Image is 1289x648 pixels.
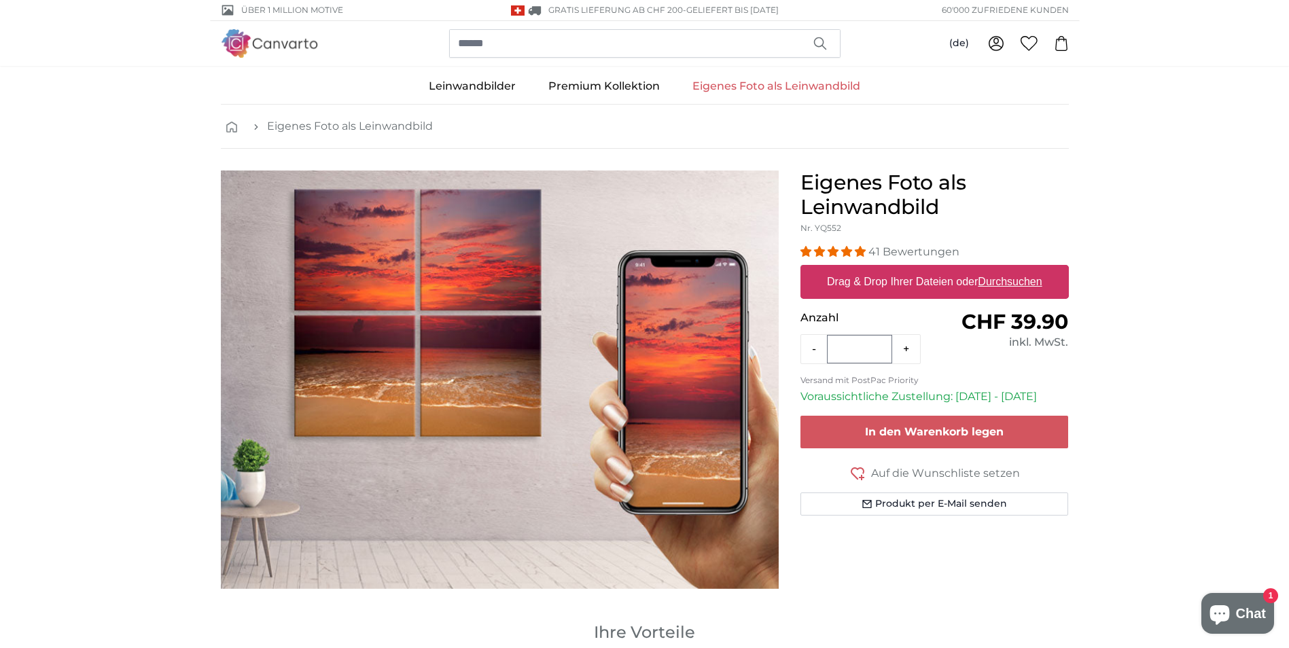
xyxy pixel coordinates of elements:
[800,375,1069,386] p: Versand mit PostPac Priority
[1197,593,1278,637] inbox-online-store-chat: Onlineshop-Chat von Shopify
[800,416,1069,448] button: In den Warenkorb legen
[532,69,676,104] a: Premium Kollektion
[511,5,525,16] img: Schweiz
[683,5,779,15] span: -
[800,492,1069,516] button: Produkt per E-Mail senden
[800,465,1069,482] button: Auf die Wunschliste setzen
[221,170,779,589] div: 1 of 1
[676,69,877,104] a: Eigenes Foto als Leinwandbild
[938,31,980,56] button: (de)
[800,389,1069,405] p: Voraussichtliche Zustellung: [DATE] - [DATE]
[686,5,779,15] span: Geliefert bis [DATE]
[241,4,343,16] span: Über 1 Million Motive
[868,245,959,258] span: 41 Bewertungen
[871,465,1020,482] span: Auf die Wunschliste setzen
[221,105,1069,149] nav: breadcrumbs
[800,245,868,258] span: 4.98 stars
[978,276,1042,287] u: Durchsuchen
[221,29,319,57] img: Canvarto
[412,69,532,104] a: Leinwandbilder
[934,334,1068,350] div: inkl. MwSt.
[961,309,1068,334] span: CHF 39.90
[221,622,1069,643] h3: Ihre Vorteile
[822,268,1048,295] label: Drag & Drop Ihrer Dateien oder
[865,425,1004,438] span: In den Warenkorb legen
[801,336,827,363] button: -
[548,5,683,15] span: GRATIS Lieferung ab CHF 200
[942,4,1069,16] span: 60'000 ZUFRIEDENE KUNDEN
[221,170,779,589] img: personalised-canvas-print
[800,310,934,326] p: Anzahl
[267,118,433,134] a: Eigenes Foto als Leinwandbild
[800,223,841,233] span: Nr. YQ552
[800,170,1069,219] h1: Eigenes Foto als Leinwandbild
[892,336,920,363] button: +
